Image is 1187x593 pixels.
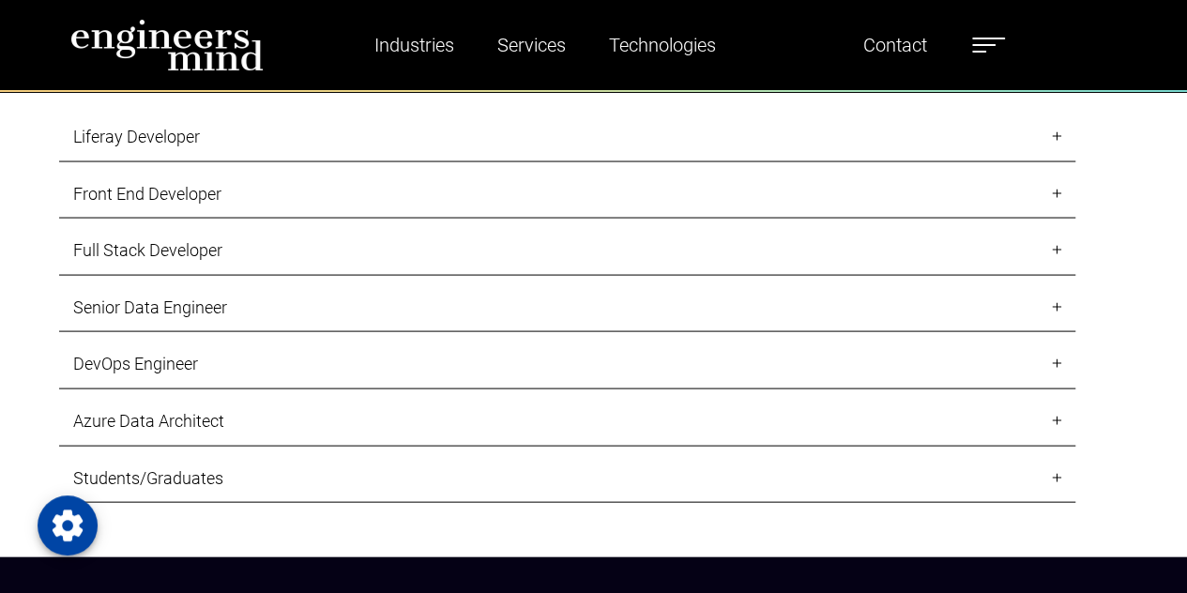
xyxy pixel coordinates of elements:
[59,283,1075,333] a: Senior Data Engineer
[490,23,573,67] a: Services
[59,397,1075,447] a: Azure Data Architect
[59,226,1075,276] a: Full Stack Developer
[59,454,1075,504] a: Students/Graduates
[59,113,1075,162] a: Liferay Developer
[367,23,462,67] a: Industries
[70,19,264,71] img: logo
[601,23,723,67] a: Technologies
[856,23,935,67] a: Contact
[59,170,1075,220] a: Front End Developer
[59,340,1075,389] a: DevOps Engineer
